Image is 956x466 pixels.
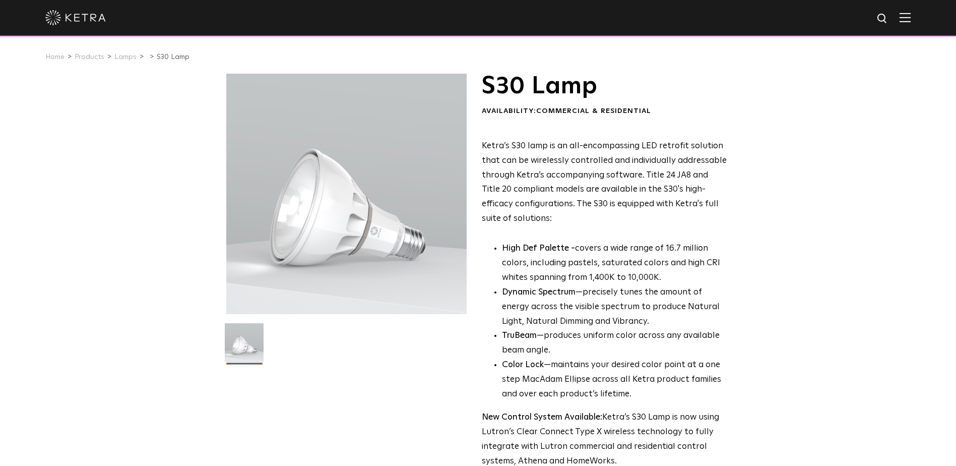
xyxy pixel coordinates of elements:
img: Hamburger%20Nav.svg [900,13,911,22]
span: Ketra’s S30 lamp is an all-encompassing LED retrofit solution that can be wirelessly controlled a... [482,142,727,223]
strong: High Def Palette - [502,244,575,253]
strong: New Control System Available: [482,413,602,422]
div: Availability: [482,106,727,116]
a: Home [45,53,65,61]
strong: Dynamic Spectrum [502,288,576,297]
li: —produces uniform color across any available beam angle. [502,329,727,358]
h1: S30 Lamp [482,74,727,99]
li: —precisely tunes the amount of energy across the visible spectrum to produce Natural Light, Natur... [502,285,727,329]
img: ketra-logo-2019-white [45,10,106,25]
img: search icon [876,13,889,25]
li: —maintains your desired color point at a one step MacAdam Ellipse across all Ketra product famili... [502,358,727,402]
span: Commercial & Residential [536,107,651,114]
a: Lamps [114,53,137,61]
a: Products [75,53,104,61]
strong: Color Lock [502,361,544,369]
a: S30 Lamp [157,53,189,61]
p: covers a wide range of 16.7 million colors, including pastels, saturated colors and high CRI whit... [502,242,727,285]
strong: TruBeam [502,331,537,340]
img: S30-Lamp-Edison-2021-Web-Square [225,323,264,370]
